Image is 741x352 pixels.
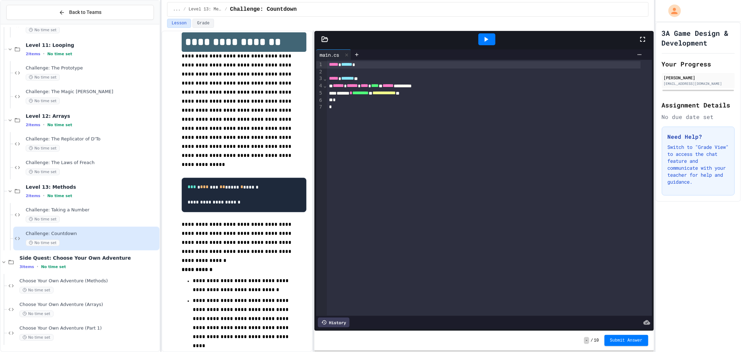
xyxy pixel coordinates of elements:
span: Choose Your Own Adventure (Arrays) [19,302,158,308]
span: ... [173,7,181,12]
span: • [43,193,44,199]
div: 1 [316,61,323,69]
span: No time set [26,169,60,175]
span: / [225,7,227,12]
div: 3 [316,75,323,82]
span: Level 13: Methods [189,7,222,12]
span: Challenge: Countdown [26,231,158,237]
h1: 3A Game Design & Development [662,28,735,48]
p: Switch to "Grade View" to access the chat feature and communicate with your teacher for help and ... [668,144,729,185]
span: No time set [26,27,60,33]
div: 2 [316,69,323,75]
span: No time set [19,334,53,341]
div: No due date set [662,113,735,121]
button: Grade [192,19,214,28]
span: Choose Your Own Adventure (Part 1) [19,326,158,331]
div: History [318,318,349,327]
div: [EMAIL_ADDRESS][DOMAIN_NAME] [664,81,733,86]
span: No time set [26,240,60,246]
span: Back to Teams [69,9,101,16]
span: 2 items [26,52,40,56]
span: / [183,7,186,12]
button: Submit Answer [604,335,648,346]
span: Challenge: The Prototype [26,65,158,71]
span: Challenge: The Laws of Freach [26,160,158,166]
span: Fold line [323,76,327,81]
button: Lesson [167,19,191,28]
span: Challenge: Countdown [230,5,297,14]
span: • [43,51,44,57]
span: 2 items [26,123,40,127]
span: Level 13: Methods [26,184,158,190]
span: Fold line [323,83,327,88]
div: main.cs [316,49,351,60]
h3: Need Help? [668,133,729,141]
span: No time set [26,98,60,104]
span: 2 items [26,194,40,198]
span: No time set [26,145,60,152]
span: • [37,264,38,270]
div: 5 [316,90,323,97]
div: [PERSON_NAME] [664,74,733,81]
span: Level 12: Arrays [26,113,158,119]
div: 7 [316,104,323,111]
span: Choose Your Own Adventure (Methods) [19,278,158,284]
span: Challenge: The Replicator of D'To [26,136,158,142]
span: Submit Answer [610,338,643,343]
span: - [584,337,589,344]
span: • [43,122,44,128]
span: Level 11: Looping [26,42,158,48]
h2: Your Progress [662,59,735,69]
span: 3 items [19,265,34,269]
div: 4 [316,82,323,90]
span: 10 [594,338,599,343]
span: No time set [41,265,66,269]
span: No time set [26,216,60,223]
span: Side Quest: Choose Your Own Adventure [19,255,158,261]
span: Challenge: The Magic [PERSON_NAME] [26,89,158,95]
span: No time set [19,311,53,317]
button: Back to Teams [6,5,154,20]
h2: Assignment Details [662,100,735,110]
span: Challenge: Taking a Number [26,207,158,213]
span: No time set [19,287,53,294]
div: main.cs [316,51,343,58]
div: 6 [316,97,323,104]
span: No time set [47,52,72,56]
span: / [591,338,593,343]
span: No time set [47,194,72,198]
span: No time set [47,123,72,127]
div: My Account [661,3,683,19]
span: No time set [26,74,60,81]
